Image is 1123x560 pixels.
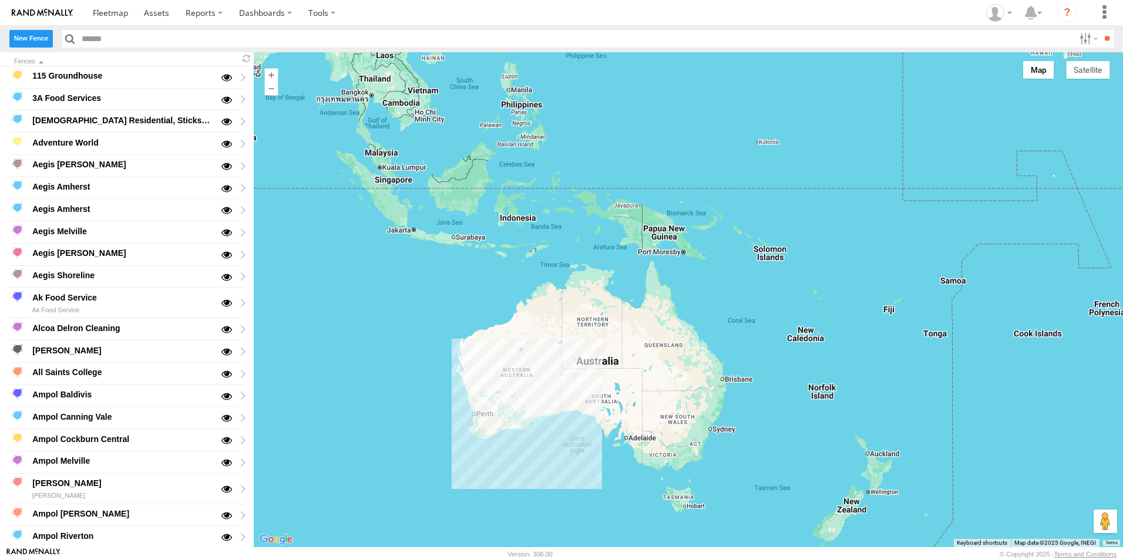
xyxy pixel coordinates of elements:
div: Aegis [PERSON_NAME] [31,247,213,261]
div: Aegis Melville [31,224,213,238]
label: Create New Fence [9,30,53,47]
a: Terms and Conditions [1054,551,1117,558]
div: Ampol Riverton [31,529,213,543]
div: Ampol Baldivis [31,387,213,402]
button: Keyboard shortcuts [957,539,1007,547]
img: rand-logo.svg [12,9,73,17]
div: Ak Food Service [31,305,213,316]
div: [PERSON_NAME] [31,476,213,490]
div: All Saints College [31,366,213,380]
div: Ak Food Service [31,291,213,305]
button: Zoom in [265,68,278,82]
a: Open this area in Google Maps (opens a new window) [257,532,295,547]
div: Ampol Cockburn Central [31,432,213,446]
i: ? [1058,4,1077,22]
span: Map data ©2025 Google, INEGI [1014,539,1096,546]
button: Show street map [1023,61,1054,79]
div: © Copyright 2025 - [1000,551,1117,558]
div: Aegis Shoreline [31,268,213,282]
div: Aegis [PERSON_NAME] [31,158,213,172]
a: Visit our Website [6,548,60,560]
div: [DEMOGRAPHIC_DATA] Residential, Sticks Cafe [31,113,213,127]
div: 3A Food Services [31,91,213,105]
div: Michelle Fisher [982,4,1016,22]
span: Refresh [240,53,254,65]
div: Version: 306.00 [508,551,553,558]
div: Aegis Amherst [31,202,213,216]
div: Click to Sort [14,59,230,65]
button: Zoom out [265,82,278,95]
div: Ampol [PERSON_NAME] [31,507,213,521]
button: Show satellite imagery [1066,61,1109,79]
div: Ampol Canning Vale [31,410,213,424]
img: Google [257,532,295,547]
div: Aegis Amherst [31,180,213,194]
a: Terms (opens in new tab) [1105,541,1118,545]
div: [PERSON_NAME] [31,490,213,501]
button: Drag Pegman onto the map to open Street View [1094,510,1117,533]
div: Ampol Melville [31,454,213,468]
label: Search Filter Options [1075,30,1100,47]
div: 115 Groundhouse [31,69,213,83]
div: Adventure World [31,136,213,150]
div: [PERSON_NAME] [31,343,213,357]
div: Alcoa Delron Cleaning [31,321,213,335]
